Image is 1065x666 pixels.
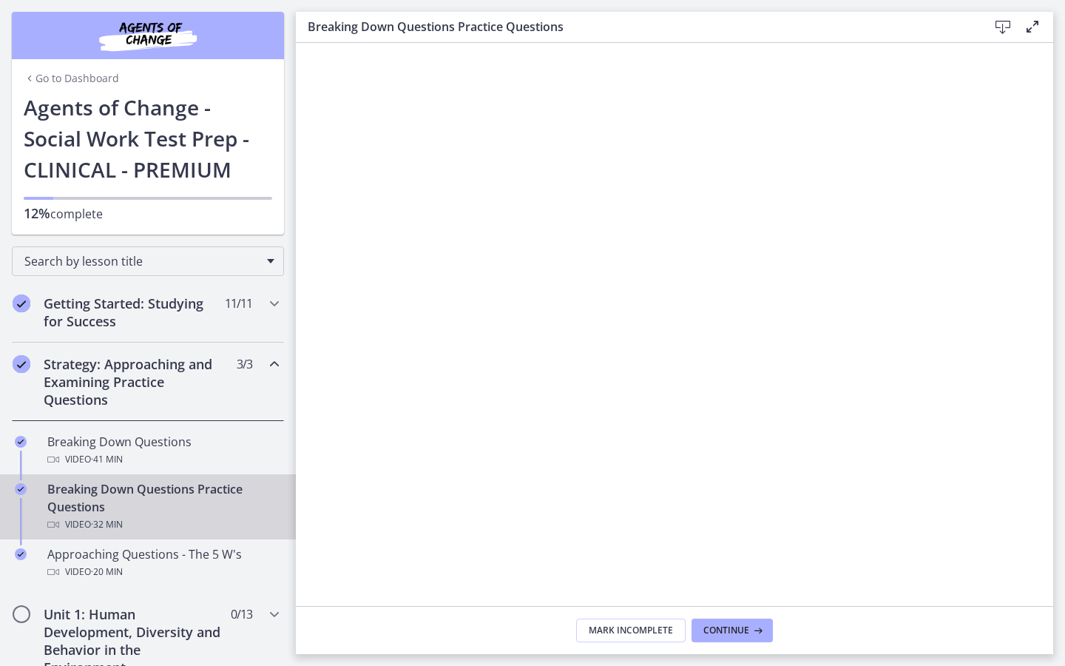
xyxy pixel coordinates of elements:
img: Agents of Change [59,18,237,53]
div: Video [47,451,278,468]
h1: Agents of Change - Social Work Test Prep - CLINICAL - PREMIUM [24,92,272,185]
span: 0 / 13 [231,605,252,623]
p: complete [24,204,272,223]
button: Mark Incomplete [576,619,686,642]
i: Completed [13,355,30,373]
span: · 41 min [91,451,123,468]
div: Video [47,563,278,581]
i: Completed [15,548,27,560]
span: · 32 min [91,516,123,534]
span: 3 / 3 [237,355,252,373]
a: Go to Dashboard [24,71,119,86]
span: · 20 min [91,563,123,581]
div: Search by lesson title [12,246,284,276]
div: Video [47,516,278,534]
span: Search by lesson title [24,253,260,269]
h2: Getting Started: Studying for Success [44,295,224,330]
i: Completed [15,483,27,495]
i: Completed [15,436,27,448]
i: Completed [13,295,30,312]
div: Breaking Down Questions Practice Questions [47,480,278,534]
span: 11 / 11 [225,295,252,312]
button: Continue [692,619,773,642]
div: Approaching Questions - The 5 W's [47,545,278,581]
span: 12% [24,204,50,222]
span: Continue [703,625,749,636]
h2: Strategy: Approaching and Examining Practice Questions [44,355,224,408]
h3: Breaking Down Questions Practice Questions [308,18,964,36]
span: Mark Incomplete [589,625,673,636]
iframe: Video Lesson [296,43,1053,579]
div: Breaking Down Questions [47,433,278,468]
